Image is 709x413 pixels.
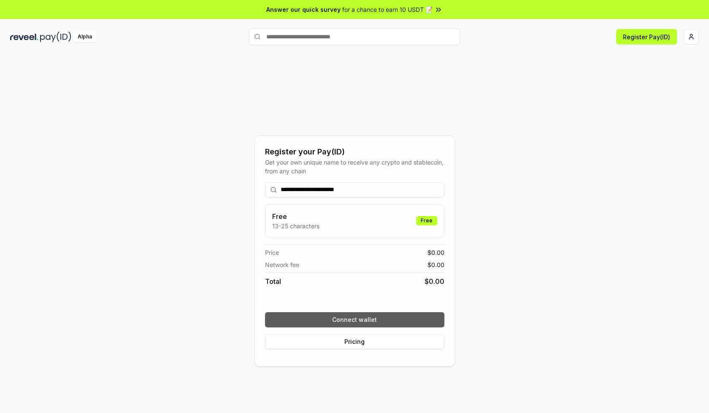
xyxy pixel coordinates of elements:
span: for a chance to earn 10 USDT 📝 [342,5,433,14]
span: Total [265,276,281,286]
div: Register your Pay(ID) [265,146,444,158]
span: $ 0.00 [425,276,444,286]
button: Pricing [265,334,444,349]
p: 13-25 characters [272,221,319,230]
img: pay_id [40,32,71,42]
div: Get your own unique name to receive any crypto and stablecoin, from any chain [265,158,444,175]
div: Alpha [73,32,97,42]
h3: Free [272,211,319,221]
span: $ 0.00 [428,260,444,269]
span: Answer our quick survey [266,5,341,14]
button: Connect wallet [265,312,444,327]
span: Network fee [265,260,299,269]
button: Register Pay(ID) [616,29,677,44]
img: reveel_dark [10,32,38,42]
span: $ 0.00 [428,248,444,257]
div: Free [416,216,437,225]
span: Price [265,248,279,257]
